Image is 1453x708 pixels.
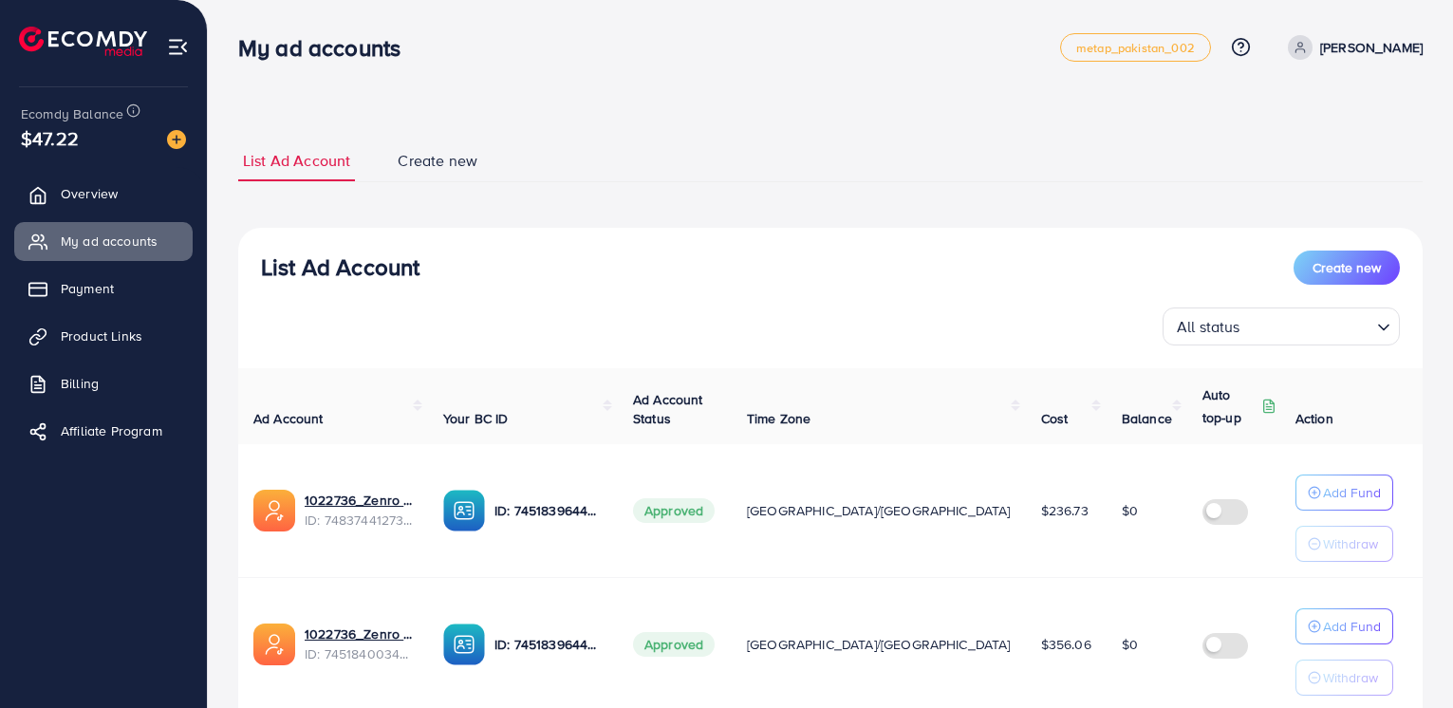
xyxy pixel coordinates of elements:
[1313,258,1381,277] span: Create new
[633,498,715,523] span: Approved
[1323,666,1378,689] p: Withdraw
[61,421,162,440] span: Affiliate Program
[1202,383,1257,429] p: Auto top-up
[1122,501,1138,520] span: $0
[14,270,193,307] a: Payment
[1041,635,1091,654] span: $356.06
[1041,501,1089,520] span: $236.73
[1041,409,1069,428] span: Cost
[167,36,189,58] img: menu
[443,409,509,428] span: Your BC ID
[747,501,1011,520] span: [GEOGRAPHIC_DATA]/[GEOGRAPHIC_DATA]
[167,130,186,149] img: image
[1163,307,1400,345] div: Search for option
[1122,635,1138,654] span: $0
[21,124,79,152] span: $47.22
[443,624,485,665] img: ic-ba-acc.ded83a64.svg
[19,27,147,56] img: logo
[61,326,142,345] span: Product Links
[1295,660,1393,696] button: Withdraw
[14,175,193,213] a: Overview
[261,253,419,281] h3: List Ad Account
[61,374,99,393] span: Billing
[633,390,703,428] span: Ad Account Status
[253,409,324,428] span: Ad Account
[1295,409,1333,428] span: Action
[1323,532,1378,555] p: Withdraw
[14,364,193,402] a: Billing
[14,412,193,450] a: Affiliate Program
[14,317,193,355] a: Product Links
[238,34,416,62] h3: My ad accounts
[443,490,485,531] img: ic-ba-acc.ded83a64.svg
[305,491,413,530] div: <span class='underline'>1022736_Zenro store 2_1742444975814</span></br>7483744127381684241
[14,222,193,260] a: My ad accounts
[1246,309,1369,341] input: Search for option
[61,232,158,251] span: My ad accounts
[747,409,810,428] span: Time Zone
[305,491,413,510] a: 1022736_Zenro store 2_1742444975814
[1060,33,1211,62] a: metap_pakistan_002
[253,624,295,665] img: ic-ads-acc.e4c84228.svg
[1320,36,1423,59] p: [PERSON_NAME]
[21,104,123,123] span: Ecomdy Balance
[61,184,118,203] span: Overview
[243,150,350,172] span: List Ad Account
[633,632,715,657] span: Approved
[305,624,413,663] div: <span class='underline'>1022736_Zenro store_1735016712629</span></br>7451840034455715856
[1295,526,1393,562] button: Withdraw
[1323,481,1381,504] p: Add Fund
[1294,251,1400,285] button: Create new
[1323,615,1381,638] p: Add Fund
[494,499,603,522] p: ID: 7451839644771106833
[1295,608,1393,644] button: Add Fund
[1122,409,1172,428] span: Balance
[494,633,603,656] p: ID: 7451839644771106833
[1173,313,1244,341] span: All status
[1295,475,1393,511] button: Add Fund
[305,644,413,663] span: ID: 7451840034455715856
[305,624,413,643] a: 1022736_Zenro store_1735016712629
[1076,42,1195,54] span: metap_pakistan_002
[253,490,295,531] img: ic-ads-acc.e4c84228.svg
[1372,623,1439,694] iframe: Chat
[1280,35,1423,60] a: [PERSON_NAME]
[747,635,1011,654] span: [GEOGRAPHIC_DATA]/[GEOGRAPHIC_DATA]
[305,511,413,530] span: ID: 7483744127381684241
[61,279,114,298] span: Payment
[398,150,477,172] span: Create new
